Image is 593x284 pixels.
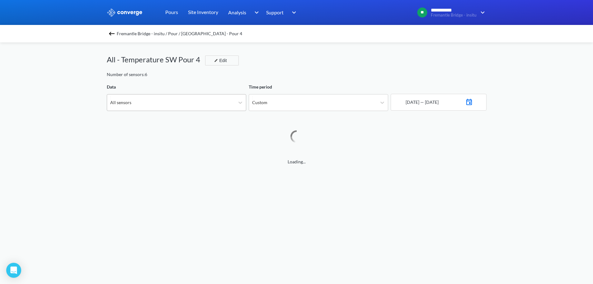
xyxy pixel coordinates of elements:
span: Fremantle Bridge - insitu [431,13,477,17]
button: Edit [205,55,239,65]
div: Custom [252,99,267,106]
div: Time period [249,84,388,90]
img: edit-icon.svg [214,59,218,62]
div: [DATE] — [DATE] [404,99,439,106]
img: downArrow.svg [477,9,487,16]
div: All - Temperature SW Pour 4 [107,54,205,65]
div: Data [107,84,246,90]
div: All sensors [110,99,131,106]
div: Edit [212,57,228,64]
img: downArrow.svg [250,9,260,16]
div: Open Intercom Messenger [6,263,21,278]
div: Number of sensors: 6 [107,71,147,78]
img: calendar_icon_blu.svg [465,97,473,106]
img: logo_ewhite.svg [107,8,143,17]
img: downArrow.svg [288,9,298,16]
span: Fremantle Bridge - insitu / Pour / [GEOGRAPHIC_DATA] - Pour 4 [117,29,242,38]
span: Support [266,8,284,16]
span: Analysis [228,8,246,16]
img: backspace.svg [108,30,115,37]
span: Loading... [107,158,487,165]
